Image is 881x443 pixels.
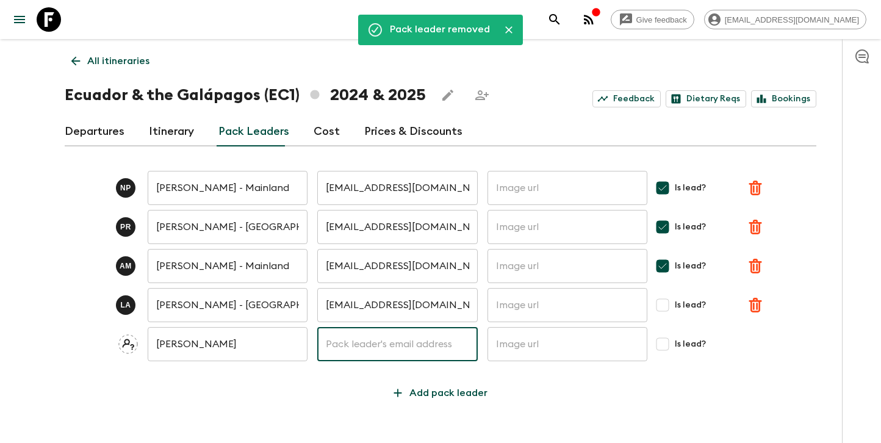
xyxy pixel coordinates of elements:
p: All itineraries [87,54,149,68]
button: Add pack leader [384,381,497,405]
div: [EMAIL_ADDRESS][DOMAIN_NAME] [704,10,866,29]
span: Is lead? [675,338,706,350]
a: Departures [65,117,124,146]
div: Pack leader removed [390,18,490,41]
input: Image url [487,210,647,244]
span: [EMAIL_ADDRESS][DOMAIN_NAME] [718,15,866,24]
button: Edit this itinerary [436,83,460,107]
input: Pack leader's full name [148,327,307,361]
a: Prices & Discounts [364,117,462,146]
p: P R [120,222,131,232]
button: search adventures [542,7,567,32]
a: Give feedback [611,10,694,29]
span: Is lead? [675,260,706,272]
span: Share this itinerary [470,83,494,107]
a: Pack Leaders [218,117,289,146]
input: Pack leader's email address [317,210,477,244]
input: Pack leader's full name [148,249,307,283]
p: N P [120,183,131,193]
a: Dietary Reqs [666,90,746,107]
input: Image url [487,288,647,322]
input: Image url [487,171,647,205]
input: Pack leader's email address [317,249,477,283]
p: L A [120,300,131,310]
span: Is lead? [675,221,706,233]
input: Pack leader's email address [317,327,477,361]
h1: Ecuador & the Galápagos (EC1) 2024 & 2025 [65,83,426,107]
input: Pack leader's full name [148,288,307,322]
span: Is lead? [675,182,706,194]
p: Add pack leader [409,386,487,400]
input: Image url [487,327,647,361]
a: Feedback [592,90,661,107]
p: A M [120,261,132,271]
input: Pack leader's full name [148,171,307,205]
a: Itinerary [149,117,194,146]
a: All itineraries [65,49,156,73]
input: Pack leader's email address [317,288,477,322]
input: Image url [487,249,647,283]
input: Pack leader's full name [148,210,307,244]
span: Is lead? [675,299,706,311]
a: Cost [314,117,340,146]
button: Close [500,21,518,39]
span: Give feedback [630,15,694,24]
input: Pack leader's email address [317,171,477,205]
a: Bookings [751,90,816,107]
button: menu [7,7,32,32]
